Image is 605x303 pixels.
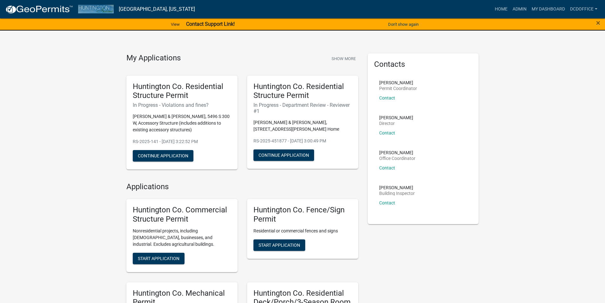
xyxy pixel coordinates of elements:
p: Director [379,121,413,126]
p: [PERSON_NAME] [379,115,413,120]
a: Contact [379,130,395,135]
p: [PERSON_NAME] & [PERSON_NAME], [STREET_ADDRESS][PERSON_NAME] Home [253,119,352,133]
a: Home [492,3,510,15]
p: [PERSON_NAME] [379,150,415,155]
p: Building Inspector [379,191,415,196]
a: Contact [379,200,395,205]
a: DCDOffice [568,3,600,15]
h5: Huntington Co. Residential Structure Permit [253,82,352,100]
button: Continue Application [253,149,314,161]
button: Start Application [133,253,185,264]
p: [PERSON_NAME] [379,185,415,190]
p: Residential or commercial fences and signs [253,228,352,234]
img: Huntington County, Indiana [78,5,114,13]
h5: Huntington Co. Residential Structure Permit [133,82,231,100]
a: My Dashboard [529,3,568,15]
a: [GEOGRAPHIC_DATA], [US_STATE] [119,4,195,15]
p: Office Coordinator [379,156,415,161]
h6: In Progress - Violations and fines? [133,102,231,108]
span: × [596,18,600,27]
a: Admin [510,3,529,15]
h5: Huntington Co. Commercial Structure Permit [133,205,231,224]
strong: Contact Support Link! [186,21,235,27]
h6: In Progress - Department Review - Reviewer #1 [253,102,352,114]
span: Start Application [138,256,179,261]
button: Don't show again [386,19,421,30]
h5: Contacts [374,60,473,69]
a: View [168,19,182,30]
p: [PERSON_NAME] [379,80,417,85]
button: Show More [329,53,358,64]
h4: Applications [126,182,358,191]
p: [PERSON_NAME] & [PERSON_NAME], 5496 S 300 W, Accessory Structure (includes additions to existing ... [133,113,231,133]
button: Start Application [253,239,305,251]
p: RS-2025-451877 - [DATE] 3:00:49 PM [253,138,352,144]
h5: Huntington Co. Fence/Sign Permit [253,205,352,224]
p: RS-2025-141 - [DATE] 3:22:52 PM [133,138,231,145]
h4: My Applications [126,53,181,63]
p: Nonresidential projects, including [DEMOGRAPHIC_DATA], businesses, and industrial. Excludes agric... [133,228,231,248]
span: Start Application [259,242,300,247]
a: Contact [379,95,395,100]
a: Contact [379,165,395,170]
button: Close [596,19,600,27]
button: Continue Application [133,150,193,162]
p: Permit Coordinator [379,86,417,91]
